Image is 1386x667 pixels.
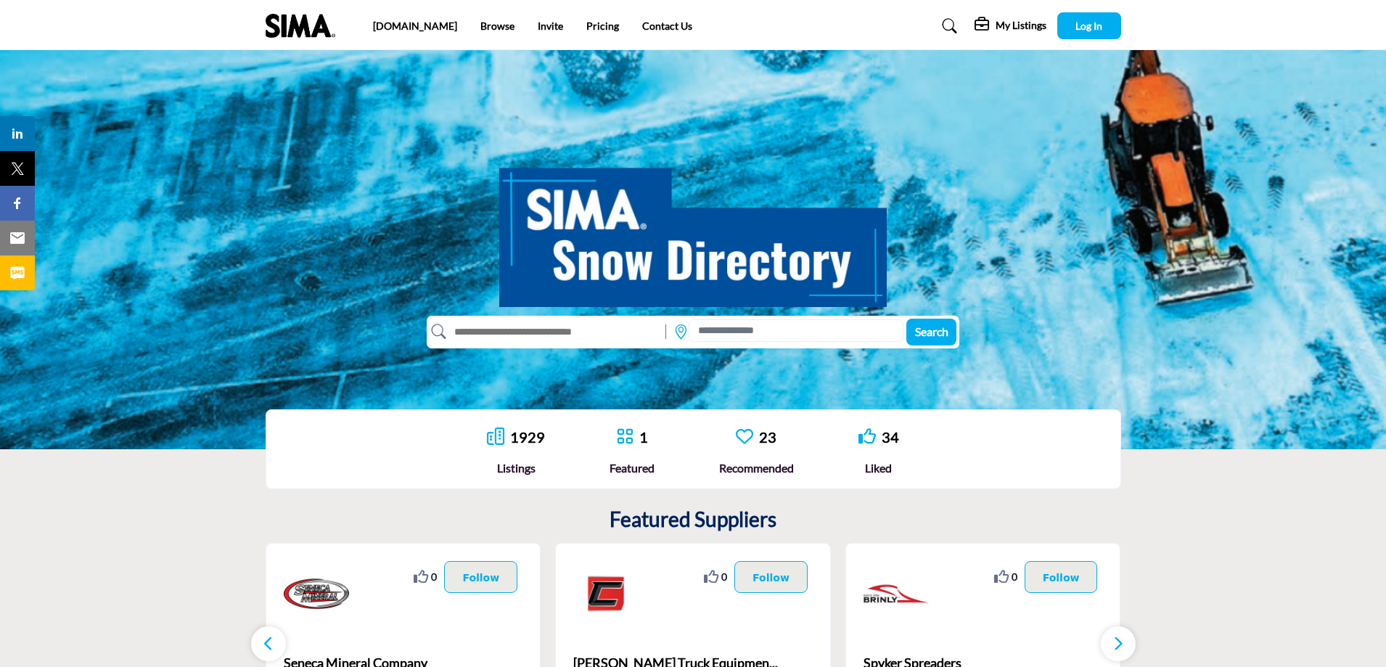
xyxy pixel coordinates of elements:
p: Follow [1043,569,1080,585]
a: Pricing [586,20,619,32]
a: 1 [639,428,648,446]
img: Site Logo [266,14,343,38]
img: Spyker Spreaders [864,561,929,626]
a: Go to Recommended [736,427,753,447]
span: Search [915,324,948,338]
p: Follow [462,569,499,585]
h5: My Listings [996,19,1046,32]
span: 0 [1012,569,1017,584]
a: Contact Us [642,20,692,32]
button: Search [906,319,956,345]
button: Log In [1057,12,1121,39]
img: SIMA Snow Directory [499,152,887,307]
p: Follow [753,569,790,585]
span: 0 [431,569,437,584]
a: Browse [480,20,514,32]
img: Casper's Truck Equipment [573,561,639,626]
button: Follow [444,561,517,593]
a: 34 [882,428,899,446]
a: Invite [538,20,563,32]
a: 23 [759,428,776,446]
img: Seneca Mineral Company [284,561,349,626]
a: 1929 [510,428,545,446]
div: Listings [487,459,545,477]
button: Follow [734,561,808,593]
div: Featured [610,459,655,477]
img: Rectangle%203585.svg [662,321,670,343]
a: Go to Featured [616,427,633,447]
div: Liked [858,459,899,477]
div: My Listings [975,17,1046,35]
i: Go to Liked [858,427,876,445]
a: Search [928,15,967,38]
span: Log In [1075,20,1102,32]
div: Recommended [719,459,794,477]
button: Follow [1025,561,1098,593]
a: [DOMAIN_NAME] [373,20,457,32]
span: 0 [721,569,727,584]
h2: Featured Suppliers [610,507,776,532]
